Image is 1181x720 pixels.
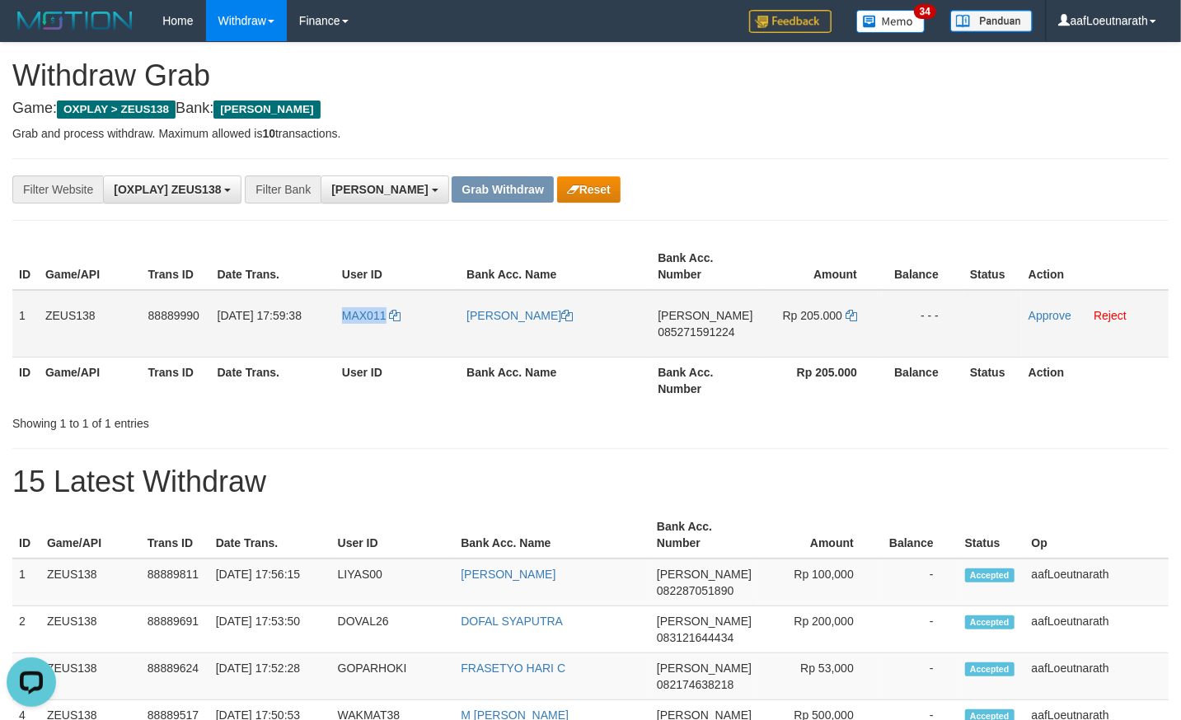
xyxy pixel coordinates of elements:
[466,309,573,322] a: [PERSON_NAME]
[460,243,651,290] th: Bank Acc. Name
[40,559,141,606] td: ZEUS138
[1025,653,1169,700] td: aafLoeutnarath
[114,183,221,196] span: [OXPLAY] ZEUS138
[657,568,752,581] span: [PERSON_NAME]
[1029,309,1071,322] a: Approve
[12,465,1169,498] h1: 15 Latest Withdraw
[749,10,832,33] img: Feedback.jpg
[879,653,958,700] td: -
[1022,243,1169,290] th: Action
[856,10,926,33] img: Button%20Memo.svg
[963,243,1022,290] th: Status
[1025,606,1169,653] td: aafLoeutnarath
[57,101,176,119] span: OXPLAY > ZEUS138
[882,357,963,404] th: Balance
[331,653,455,700] td: GOPARHOKI
[958,512,1025,559] th: Status
[12,125,1169,142] p: Grab and process withdraw. Maximum allowed is transactions.
[650,512,758,559] th: Bank Acc. Number
[12,243,39,290] th: ID
[335,243,460,290] th: User ID
[461,568,555,581] a: [PERSON_NAME]
[209,559,331,606] td: [DATE] 17:56:15
[12,8,138,33] img: MOTION_logo.png
[658,309,752,322] span: [PERSON_NAME]
[758,559,879,606] td: Rp 100,000
[12,175,103,203] div: Filter Website
[950,10,1033,32] img: panduan.png
[783,309,842,322] span: Rp 205.000
[40,606,141,653] td: ZEUS138
[245,175,321,203] div: Filter Bank
[452,176,553,203] button: Grab Withdraw
[39,290,142,358] td: ZEUS138
[651,357,759,404] th: Bank Acc. Number
[1094,309,1127,322] a: Reject
[461,615,563,628] a: DOFAL SYAPUTRA
[12,290,39,358] td: 1
[141,512,209,559] th: Trans ID
[657,662,752,675] span: [PERSON_NAME]
[914,4,936,19] span: 34
[879,559,958,606] td: -
[342,309,387,322] span: MAX011
[331,512,455,559] th: User ID
[148,309,199,322] span: 88889990
[879,606,958,653] td: -
[262,127,275,140] strong: 10
[657,584,733,597] span: Copy 082287051890 to clipboard
[657,615,752,628] span: [PERSON_NAME]
[103,175,241,203] button: [OXPLAY] ZEUS138
[461,662,565,675] a: FRASETYO HARI C
[658,325,734,339] span: Copy 085271591224 to clipboard
[141,606,209,653] td: 88889691
[209,606,331,653] td: [DATE] 17:53:50
[460,357,651,404] th: Bank Acc. Name
[12,59,1169,92] h1: Withdraw Grab
[39,357,142,404] th: Game/API
[965,615,1015,629] span: Accepted
[12,606,40,653] td: 2
[213,101,320,119] span: [PERSON_NAME]
[40,653,141,700] td: ZEUS138
[657,631,733,644] span: Copy 083121644434 to clipboard
[7,7,56,56] button: Open LiveChat chat widget
[12,357,39,404] th: ID
[12,409,480,432] div: Showing 1 to 1 of 1 entries
[331,606,455,653] td: DOVAL26
[331,183,428,196] span: [PERSON_NAME]
[882,243,963,290] th: Balance
[1025,559,1169,606] td: aafLoeutnarath
[758,512,879,559] th: Amount
[39,243,142,290] th: Game/API
[335,357,460,404] th: User ID
[342,309,401,322] a: MAX011
[209,512,331,559] th: Date Trans.
[321,175,448,203] button: [PERSON_NAME]
[760,243,883,290] th: Amount
[760,357,883,404] th: Rp 205.000
[965,662,1015,676] span: Accepted
[1025,512,1169,559] th: Op
[141,559,209,606] td: 88889811
[142,243,211,290] th: Trans ID
[12,512,40,559] th: ID
[209,653,331,700] td: [DATE] 17:52:28
[651,243,759,290] th: Bank Acc. Number
[965,568,1015,582] span: Accepted
[12,559,40,606] td: 1
[882,290,963,358] td: - - -
[211,243,335,290] th: Date Trans.
[1022,357,1169,404] th: Action
[758,606,879,653] td: Rp 200,000
[657,678,733,691] span: Copy 082174638218 to clipboard
[331,559,455,606] td: LIYAS00
[12,101,1169,117] h4: Game: Bank:
[218,309,302,322] span: [DATE] 17:59:38
[454,512,650,559] th: Bank Acc. Name
[40,512,141,559] th: Game/API
[211,357,335,404] th: Date Trans.
[758,653,879,700] td: Rp 53,000
[963,357,1022,404] th: Status
[879,512,958,559] th: Balance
